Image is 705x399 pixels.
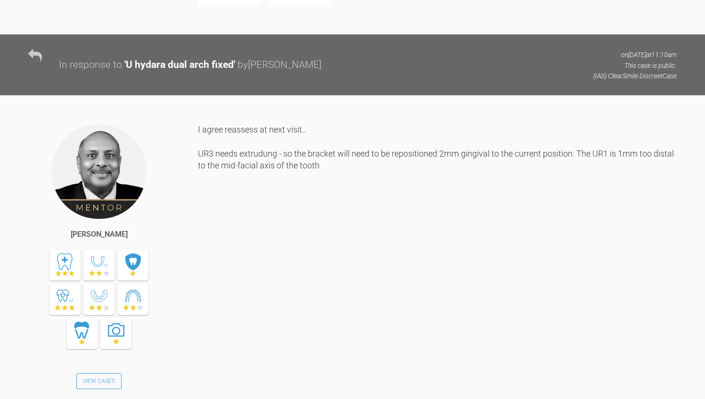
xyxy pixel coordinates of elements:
[593,60,677,71] p: This case is public.
[124,57,235,73] div: ' U hydara dual arch fixed '
[71,228,128,241] div: [PERSON_NAME]
[593,50,677,60] p: on [DATE] at 11:10am
[76,373,122,389] a: View Cases
[59,57,122,73] div: In response to
[51,124,147,220] img: Utpalendu Bose
[238,57,321,73] div: by [PERSON_NAME]
[593,71,677,81] p: (IAS) ClearSmile Discreet Case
